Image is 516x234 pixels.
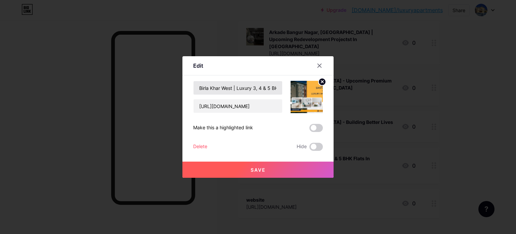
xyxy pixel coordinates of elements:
[193,81,282,95] input: Title
[251,167,266,173] span: Save
[193,124,253,132] div: Make this a highlighted link
[182,162,334,178] button: Save
[193,62,203,70] div: Edit
[193,99,282,113] input: URL
[297,143,307,151] span: Hide
[193,143,207,151] div: Delete
[291,81,323,113] img: link_thumbnail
